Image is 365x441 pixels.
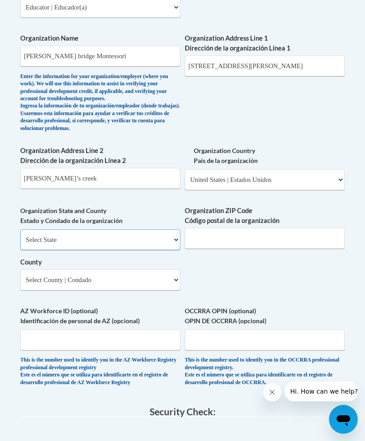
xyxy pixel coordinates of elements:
label: Organization State and County Estado y Condado de la organización [20,206,180,226]
input: Metadata input [20,168,180,189]
input: Metadata input [185,228,345,249]
div: This is the number used to identify you in the AZ Workforce Registry professional development reg... [20,357,180,386]
div: Enter the information for your organization/employer (where you work). We will use this informati... [20,73,180,132]
span: Security Check: [150,406,216,417]
label: Organization Address Line 2 Dirección de la organización Línea 2 [20,146,180,166]
input: Metadata input [20,46,180,66]
label: County [20,257,180,267]
label: Organization Address Line 1 Dirección de la organización Línea 1 [185,33,345,53]
label: Organization Name [20,33,180,43]
iframe: Button to launch messaging window [329,405,358,434]
label: AZ Workforce ID (optional) Identificación de personal de AZ (opcional) [20,306,180,326]
input: Metadata input [185,56,345,76]
iframe: Close message [263,383,281,401]
iframe: Message from company [285,381,358,401]
div: This is the number used to identify you in the OCCRRA professional development registry. Este es ... [185,357,345,386]
label: Organization Country País de la organización [185,146,345,166]
label: Organization ZIP Code Código postal de la organización [185,206,345,226]
label: OCCRRA OPIN (optional) OPIN DE OCCRRA (opcional) [185,306,345,326]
